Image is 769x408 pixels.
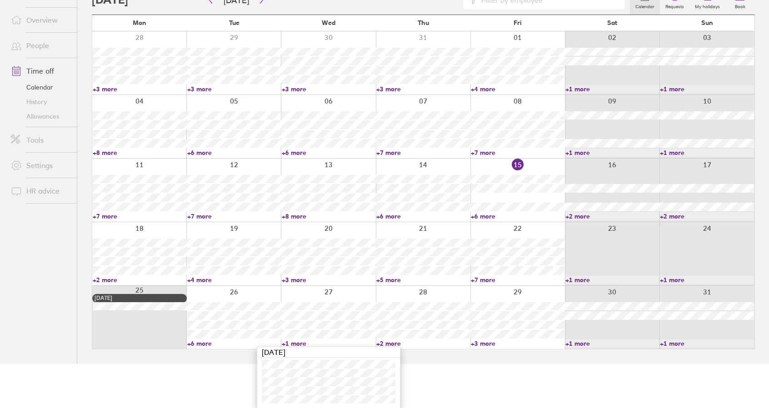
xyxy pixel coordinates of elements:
[471,85,564,93] a: +4 more
[376,149,470,157] a: +7 more
[376,276,470,284] a: +5 more
[187,85,281,93] a: +3 more
[229,19,240,26] span: Tue
[4,80,77,95] a: Calendar
[187,149,281,157] a: +6 more
[565,149,659,157] a: +1 more
[376,212,470,220] a: +6 more
[282,339,375,348] a: +1 more
[660,339,754,348] a: +1 more
[282,85,375,93] a: +3 more
[376,339,470,348] a: +2 more
[187,339,281,348] a: +6 more
[660,276,754,284] a: +1 more
[133,19,146,26] span: Mon
[514,19,522,26] span: Fri
[660,85,754,93] a: +1 more
[565,85,659,93] a: +1 more
[418,19,429,26] span: Thu
[93,85,186,93] a: +3 more
[4,109,77,124] a: Allowances
[4,62,77,80] a: Time off
[93,276,186,284] a: +2 more
[660,212,754,220] a: +2 more
[95,295,185,301] div: [DATE]
[689,1,725,10] label: My holidays
[93,212,186,220] a: +7 more
[630,1,660,10] label: Calendar
[4,36,77,55] a: People
[4,182,77,200] a: HR advice
[187,276,281,284] a: +4 more
[701,19,713,26] span: Sun
[282,212,375,220] a: +8 more
[376,85,470,93] a: +3 more
[4,131,77,149] a: Tools
[729,1,751,10] label: Book
[471,339,564,348] a: +3 more
[4,156,77,174] a: Settings
[4,95,77,109] a: History
[282,276,375,284] a: +3 more
[471,276,564,284] a: +7 more
[565,276,659,284] a: +1 more
[93,149,186,157] a: +8 more
[471,149,564,157] a: +7 more
[4,11,77,29] a: Overview
[187,212,281,220] a: +7 more
[660,149,754,157] a: +1 more
[257,347,400,358] div: [DATE]
[565,339,659,348] a: +1 more
[565,212,659,220] a: +2 more
[282,149,375,157] a: +6 more
[607,19,617,26] span: Sat
[322,19,335,26] span: Wed
[660,1,689,10] label: Requests
[471,212,564,220] a: +6 more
